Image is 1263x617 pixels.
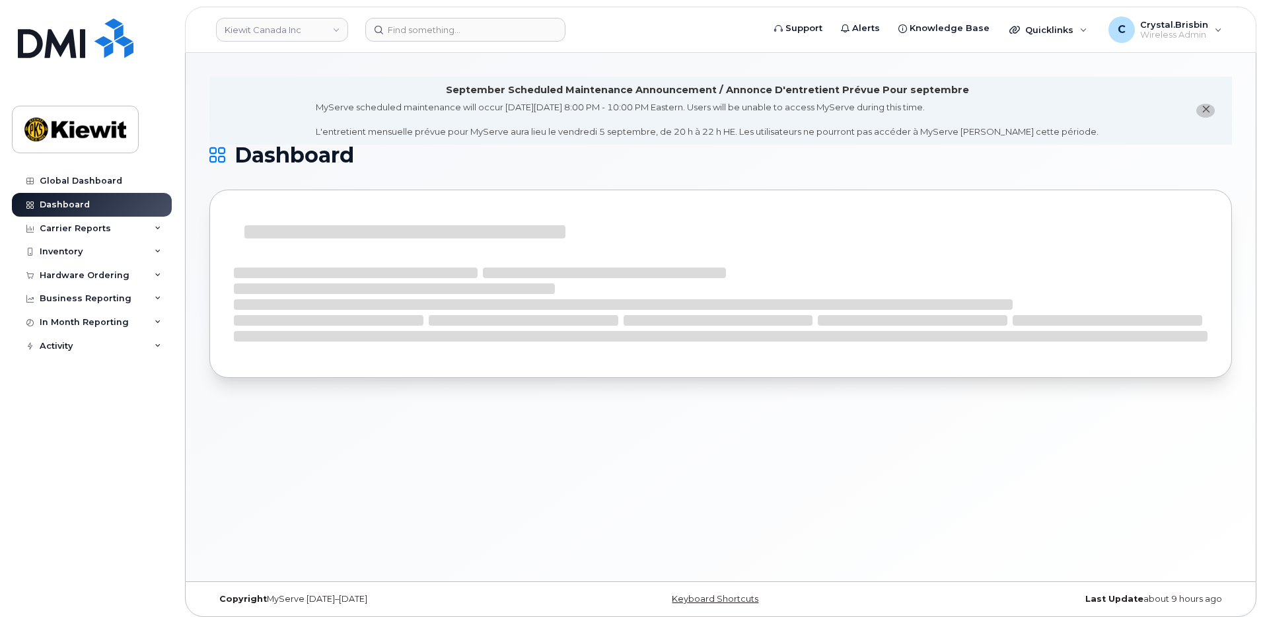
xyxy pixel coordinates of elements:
strong: Last Update [1085,594,1143,604]
span: Dashboard [235,145,354,165]
div: MyServe [DATE]–[DATE] [209,594,550,604]
strong: Copyright [219,594,267,604]
div: about 9 hours ago [891,594,1232,604]
div: MyServe scheduled maintenance will occur [DATE][DATE] 8:00 PM - 10:00 PM Eastern. Users will be u... [316,101,1099,138]
button: close notification [1196,104,1215,118]
a: Keyboard Shortcuts [672,594,758,604]
div: September Scheduled Maintenance Announcement / Annonce D'entretient Prévue Pour septembre [446,83,969,97]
